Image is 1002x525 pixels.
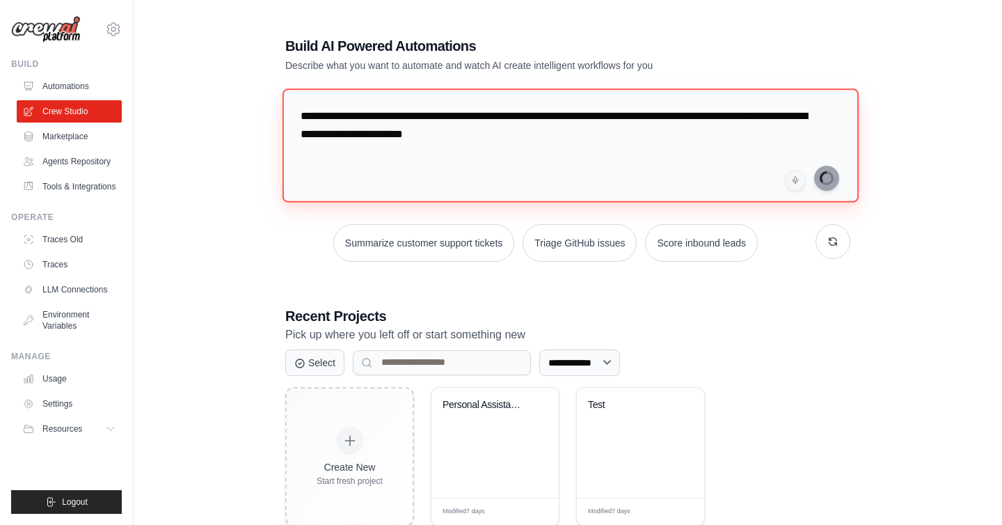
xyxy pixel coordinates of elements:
h1: Build AI Powered Automations [285,36,753,56]
p: Describe what you want to automate and watch AI create intelligent workflows for you [285,58,753,72]
span: Logout [62,496,88,508]
a: Usage [17,368,122,390]
div: Manage [11,351,122,362]
span: Modified 7 days [443,507,485,517]
span: Modified 7 days [588,507,630,517]
div: Operate [11,212,122,223]
a: Tools & Integrations [17,175,122,198]
button: Select [285,350,344,376]
a: Traces Old [17,228,122,251]
button: Score inbound leads [645,224,758,262]
button: Get new suggestions [816,224,850,259]
div: Personal Assistant - Weekly Email & Calendar Summary [443,399,527,412]
span: Resources [42,423,82,434]
div: Start fresh project [317,476,383,487]
img: Logo [11,16,81,43]
div: Create New [317,460,383,474]
a: Settings [17,393,122,415]
a: Environment Variables [17,304,122,337]
a: Crew Studio [17,100,122,123]
button: Triage GitHub issues [523,224,637,262]
p: Pick up where you left off or start something new [285,326,850,344]
button: Summarize customer support tickets [333,224,514,262]
a: Agents Repository [17,150,122,173]
h3: Recent Projects [285,306,850,326]
div: Test [588,399,672,412]
div: Build [11,58,122,70]
a: LLM Connections [17,279,122,301]
a: Marketplace [17,125,122,148]
button: Logout [11,490,122,514]
button: Resources [17,418,122,440]
a: Automations [17,75,122,97]
a: Traces [17,253,122,276]
span: Edit [526,507,538,517]
button: Click to speak your automation idea [785,170,806,191]
span: Edit [671,507,683,517]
